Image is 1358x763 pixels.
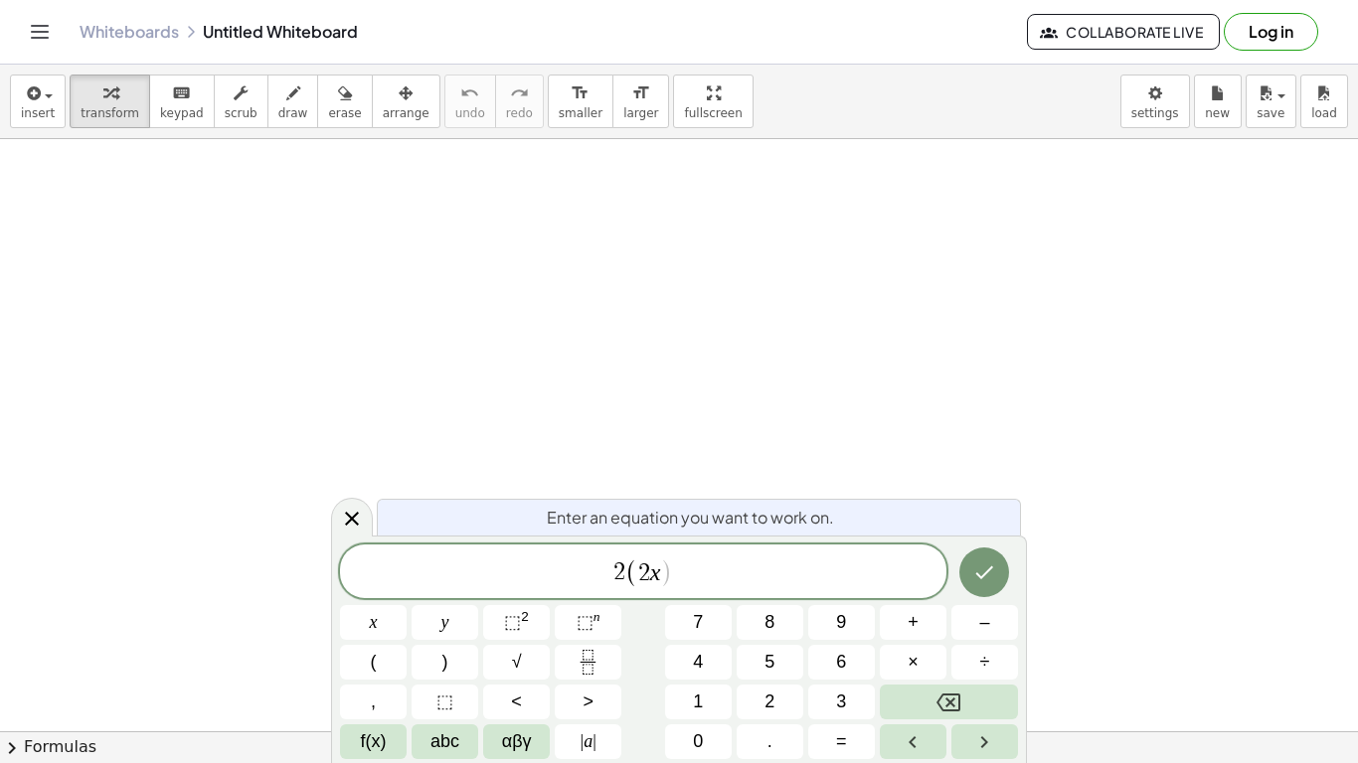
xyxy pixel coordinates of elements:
span: new [1205,106,1230,120]
i: format_size [571,81,590,105]
sup: 2 [521,609,529,624]
span: Enter an equation you want to work on. [547,506,834,530]
button: transform [70,75,150,128]
button: undoundo [444,75,496,128]
span: 1 [693,688,703,715]
span: 0 [693,728,703,755]
span: settings [1131,106,1179,120]
span: < [511,688,522,715]
button: Collaborate Live [1027,14,1220,50]
button: 8 [737,605,803,640]
span: a [581,728,596,755]
button: Divide [951,645,1018,680]
span: , [371,688,376,715]
span: 2 [638,561,650,585]
span: fullscreen [684,106,742,120]
button: 5 [737,645,803,680]
button: Superscript [555,605,621,640]
span: Collaborate Live [1044,23,1203,41]
button: Log in [1224,13,1318,51]
button: format_sizelarger [612,75,669,128]
span: undo [455,106,485,120]
button: settings [1120,75,1190,128]
button: Squared [483,605,550,640]
button: scrub [214,75,268,128]
button: 0 [665,724,732,759]
button: Left arrow [880,724,946,759]
span: ) [442,649,448,676]
button: 2 [737,685,803,719]
button: 9 [808,605,875,640]
span: erase [328,106,361,120]
button: . [737,724,803,759]
i: format_size [631,81,650,105]
button: 3 [808,685,875,719]
button: 1 [665,685,732,719]
span: keypad [160,106,204,120]
button: , [340,685,407,719]
span: smaller [559,106,602,120]
span: 7 [693,609,703,636]
span: | [581,731,585,751]
span: load [1311,106,1337,120]
button: 4 [665,645,732,680]
span: x [370,609,378,636]
span: 3 [836,688,846,715]
span: αβγ [502,728,532,755]
span: ) [660,558,673,587]
button: Absolute value [555,724,621,759]
button: redoredo [495,75,544,128]
span: ⬚ [577,612,594,632]
span: larger [623,106,658,120]
i: redo [510,81,529,105]
span: scrub [225,106,257,120]
button: load [1300,75,1348,128]
a: Whiteboards [80,22,179,42]
button: draw [267,75,319,128]
button: Backspace [880,685,1018,719]
span: – [979,609,989,636]
span: 2 [613,561,625,585]
button: y [412,605,478,640]
button: Minus [951,605,1018,640]
span: insert [21,106,55,120]
span: √ [512,649,522,676]
span: ⬚ [436,688,453,715]
button: arrange [372,75,440,128]
button: 7 [665,605,732,640]
button: ) [412,645,478,680]
span: draw [278,106,308,120]
span: > [583,688,594,715]
span: ( [625,558,638,587]
i: keyboard [172,81,191,105]
span: abc [430,728,459,755]
button: fullscreen [673,75,753,128]
span: | [593,731,596,751]
span: = [836,728,847,755]
span: redo [506,106,533,120]
span: f(x) [361,728,387,755]
span: 2 [764,688,774,715]
button: erase [317,75,372,128]
button: Right arrow [951,724,1018,759]
var: x [650,559,661,585]
button: Placeholder [412,685,478,719]
button: Functions [340,724,407,759]
span: 9 [836,609,846,636]
span: + [908,609,919,636]
button: ( [340,645,407,680]
i: undo [460,81,479,105]
button: Equals [808,724,875,759]
span: 5 [764,649,774,676]
button: Less than [483,685,550,719]
button: Plus [880,605,946,640]
span: × [908,649,919,676]
button: format_sizesmaller [548,75,613,128]
span: . [767,728,772,755]
span: ( [371,649,377,676]
button: Greek alphabet [483,724,550,759]
sup: n [594,609,600,624]
button: Alphabet [412,724,478,759]
span: transform [81,106,139,120]
button: insert [10,75,66,128]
